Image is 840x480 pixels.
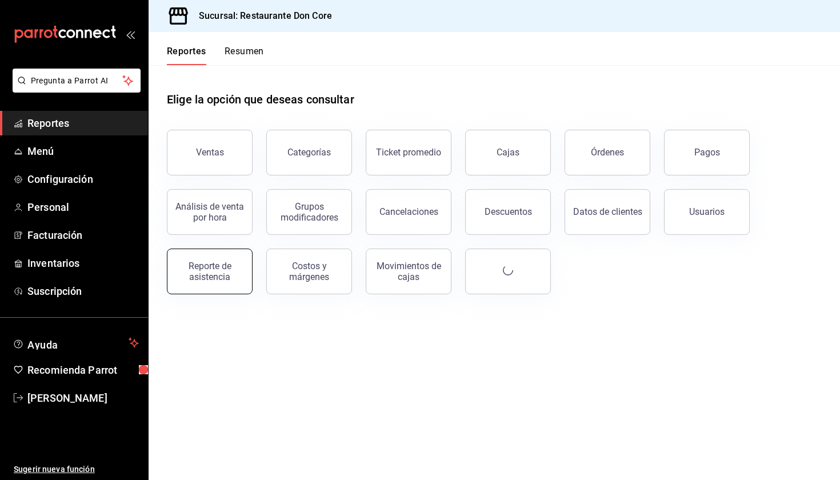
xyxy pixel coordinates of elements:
[196,147,224,158] div: Ventas
[27,390,139,406] span: [PERSON_NAME]
[27,283,139,299] span: Suscripción
[13,69,141,93] button: Pregunta a Parrot AI
[465,130,551,175] a: Cajas
[664,130,750,175] button: Pagos
[27,199,139,215] span: Personal
[27,143,139,159] span: Menú
[565,130,650,175] button: Órdenes
[366,249,451,294] button: Movimientos de cajas
[573,206,642,217] div: Datos de clientes
[565,189,650,235] button: Datos de clientes
[27,171,139,187] span: Configuración
[27,115,139,131] span: Reportes
[287,147,331,158] div: Categorías
[379,206,438,217] div: Cancelaciones
[27,362,139,378] span: Recomienda Parrot
[27,227,139,243] span: Facturación
[31,75,123,87] span: Pregunta a Parrot AI
[167,130,253,175] button: Ventas
[366,189,451,235] button: Cancelaciones
[274,201,345,223] div: Grupos modificadores
[591,147,624,158] div: Órdenes
[174,261,245,282] div: Reporte de asistencia
[190,9,332,23] h3: Sucursal: Restaurante Don Core
[664,189,750,235] button: Usuarios
[465,189,551,235] button: Descuentos
[376,147,441,158] div: Ticket promedio
[266,130,352,175] button: Categorías
[167,46,264,65] div: navigation tabs
[27,336,124,350] span: Ayuda
[225,46,264,65] button: Resumen
[167,249,253,294] button: Reporte de asistencia
[689,206,725,217] div: Usuarios
[373,261,444,282] div: Movimientos de cajas
[27,255,139,271] span: Inventarios
[497,146,520,159] div: Cajas
[366,130,451,175] button: Ticket promedio
[126,30,135,39] button: open_drawer_menu
[694,147,720,158] div: Pagos
[274,261,345,282] div: Costos y márgenes
[485,206,532,217] div: Descuentos
[8,83,141,95] a: Pregunta a Parrot AI
[174,201,245,223] div: Análisis de venta por hora
[167,46,206,65] button: Reportes
[167,91,354,108] h1: Elige la opción que deseas consultar
[167,189,253,235] button: Análisis de venta por hora
[14,463,139,475] span: Sugerir nueva función
[266,249,352,294] button: Costos y márgenes
[266,189,352,235] button: Grupos modificadores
